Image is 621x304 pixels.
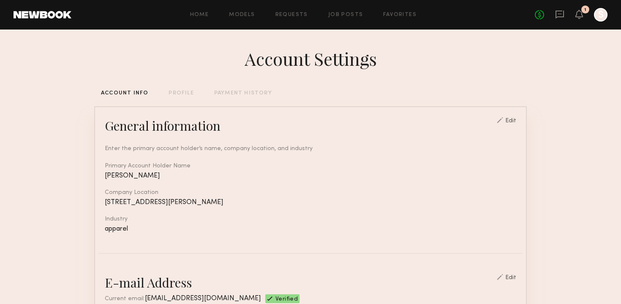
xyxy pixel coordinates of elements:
[105,216,516,222] div: Industry
[169,91,193,96] div: PROFILE
[190,12,209,18] a: Home
[584,8,586,12] div: 1
[105,190,516,196] div: Company Location
[105,274,192,291] div: E-mail Address
[105,226,516,233] div: apparel
[245,47,377,70] div: Account Settings
[105,144,516,153] div: Enter the primary account holder’s name, company location, and industry
[105,199,516,206] div: [STREET_ADDRESS][PERSON_NAME]
[105,172,516,180] div: [PERSON_NAME]
[275,12,308,18] a: Requests
[105,163,516,169] div: Primary Account Holder Name
[328,12,363,18] a: Job Posts
[101,91,148,96] div: ACCOUNT INFO
[214,91,272,96] div: PAYMENT HISTORY
[105,117,221,134] div: General information
[594,8,607,22] a: S
[105,294,261,303] div: Current email:
[275,296,298,303] span: Verified
[145,295,261,302] span: [EMAIL_ADDRESS][DOMAIN_NAME]
[229,12,255,18] a: Models
[505,118,516,124] div: Edit
[383,12,417,18] a: Favorites
[505,275,516,281] div: Edit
